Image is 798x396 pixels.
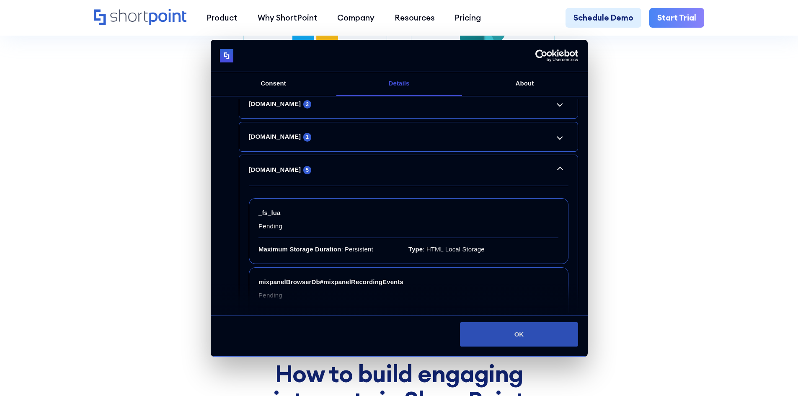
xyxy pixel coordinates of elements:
[337,12,374,24] div: Company
[756,356,798,396] iframe: Chat Widget
[249,165,568,175] a: [DOMAIN_NAME]5
[249,99,568,109] a: [DOMAIN_NAME]2
[207,12,238,24] div: Product
[566,8,641,28] a: Schedule Demo
[258,221,558,238] span: Pending
[408,244,558,254] span: : HTML Local Storage
[211,72,336,96] a: Consent
[248,8,328,28] a: Why ShortPoint
[445,8,491,28] a: Pricing
[460,322,578,347] button: OK
[455,12,481,24] div: Pricing
[258,246,341,253] b: Maximum Storage Duration
[505,49,578,62] a: Usercentrics Cookiebot - opens in a new window
[258,12,318,24] div: Why ShortPoint
[336,72,462,96] a: Details
[408,246,423,253] b: Type
[462,72,588,96] a: About
[196,8,248,28] a: Product
[249,132,568,142] a: [DOMAIN_NAME]1
[385,8,445,28] a: Resources
[395,12,435,24] div: Resources
[649,8,704,28] a: Start Trial
[258,290,558,307] span: Pending
[220,49,233,62] img: logo
[94,9,186,26] a: Home
[258,208,558,218] strong: _fs_lua
[258,277,558,287] strong: mixpanelBrowserDb#mixpanelRecordingEvents
[327,8,385,28] a: Company
[258,244,408,254] span: : Persistent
